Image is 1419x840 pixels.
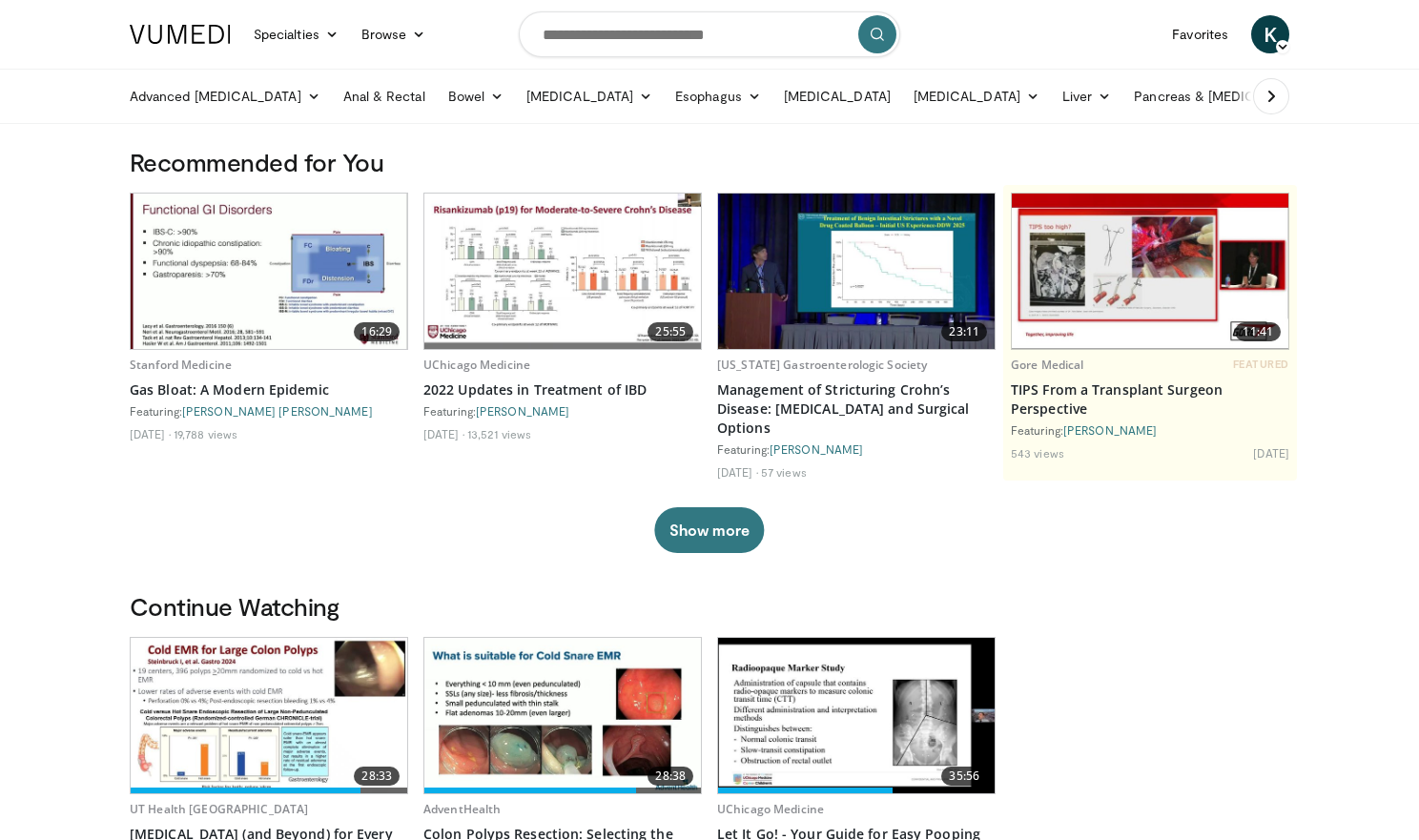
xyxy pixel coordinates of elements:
a: 16:29 [131,194,407,349]
a: Pancreas & [MEDICAL_DATA] [1122,77,1346,115]
a: 35:56 [718,638,995,793]
li: [DATE] [717,464,758,480]
a: UChicago Medicine [717,801,824,817]
span: 11:41 [1235,322,1281,341]
div: Featuring: [1011,422,1289,438]
a: Bowel [437,77,515,115]
a: Advanced [MEDICAL_DATA] [118,77,332,115]
a: UT Health [GEOGRAPHIC_DATA] [130,801,308,817]
a: K [1251,15,1289,53]
a: Management of Stricturing Crohn’s Disease: [MEDICAL_DATA] and Surgical Options [717,380,996,438]
a: [PERSON_NAME] [1063,423,1157,437]
img: 9393c547-9b5d-4ed4-b79d-9c9e6c9be491.620x360_q85_upscale.jpg [424,194,701,349]
span: 23:11 [941,322,987,341]
a: Esophagus [664,77,772,115]
a: Liver [1051,77,1122,115]
a: Gas Bloat: A Modern Epidemic [130,380,408,400]
a: Gore Medical [1011,357,1083,373]
li: 57 views [761,464,807,480]
li: 543 views [1011,445,1064,461]
a: 25:55 [424,194,701,349]
img: 5a3d8893-605e-43a2-b45c-5eafb983503a.620x360_q85_upscale.jpg [718,638,995,793]
li: 19,788 views [174,426,237,441]
a: Specialties [242,15,350,53]
span: FEATURED [1233,358,1289,371]
a: UChicago Medicine [423,357,530,373]
img: 027cae8e-a3d5-41b5-8a28-2681fdfa7048.620x360_q85_upscale.jpg [718,194,995,349]
img: 2ac40fa8-4b99-4774-b397-ece67e925482.620x360_q85_upscale.jpg [424,638,701,793]
a: Anal & Rectal [332,77,437,115]
a: [PERSON_NAME] [PERSON_NAME] [182,404,373,418]
img: 9dd2e8e8-67f1-42ff-9368-fa8809f2f3a9.620x360_q85_upscale.jpg [131,638,407,793]
a: [PERSON_NAME] [770,442,863,456]
li: [DATE] [130,426,171,441]
a: AdventHealth [423,801,501,817]
span: 28:33 [354,767,400,786]
a: [PERSON_NAME] [476,404,569,418]
button: Show more [654,507,764,553]
h3: Recommended for You [130,147,1289,177]
input: Search topics, interventions [519,11,900,57]
img: VuMedi Logo [130,25,231,44]
img: 4003d3dc-4d84-4588-a4af-bb6b84f49ae6.620x360_q85_upscale.jpg [1012,194,1288,349]
a: 28:33 [131,638,407,793]
li: 13,521 views [467,426,531,441]
a: Stanford Medicine [130,357,232,373]
a: [US_STATE] Gastroenterologic Society [717,357,927,373]
span: 35:56 [941,767,987,786]
a: [MEDICAL_DATA] [902,77,1051,115]
a: 11:41 [1012,194,1288,349]
a: Favorites [1161,15,1240,53]
a: 23:11 [718,194,995,349]
a: Browse [350,15,438,53]
div: Featuring: [717,441,996,457]
li: [DATE] [423,426,464,441]
a: [MEDICAL_DATA] [772,77,902,115]
a: 2022 Updates in Treatment of IBD [423,380,702,400]
a: [MEDICAL_DATA] [515,77,664,115]
span: 16:29 [354,322,400,341]
img: 480ec31d-e3c1-475b-8289-0a0659db689a.620x360_q85_upscale.jpg [131,194,407,349]
a: TIPS From a Transplant Surgeon Perspective [1011,380,1289,419]
div: Featuring: [423,403,702,419]
li: [DATE] [1253,445,1289,461]
div: Featuring: [130,403,408,419]
h3: Continue Watching [130,591,1289,622]
span: 25:55 [648,322,693,341]
a: 28:38 [424,638,701,793]
span: 28:38 [648,767,693,786]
